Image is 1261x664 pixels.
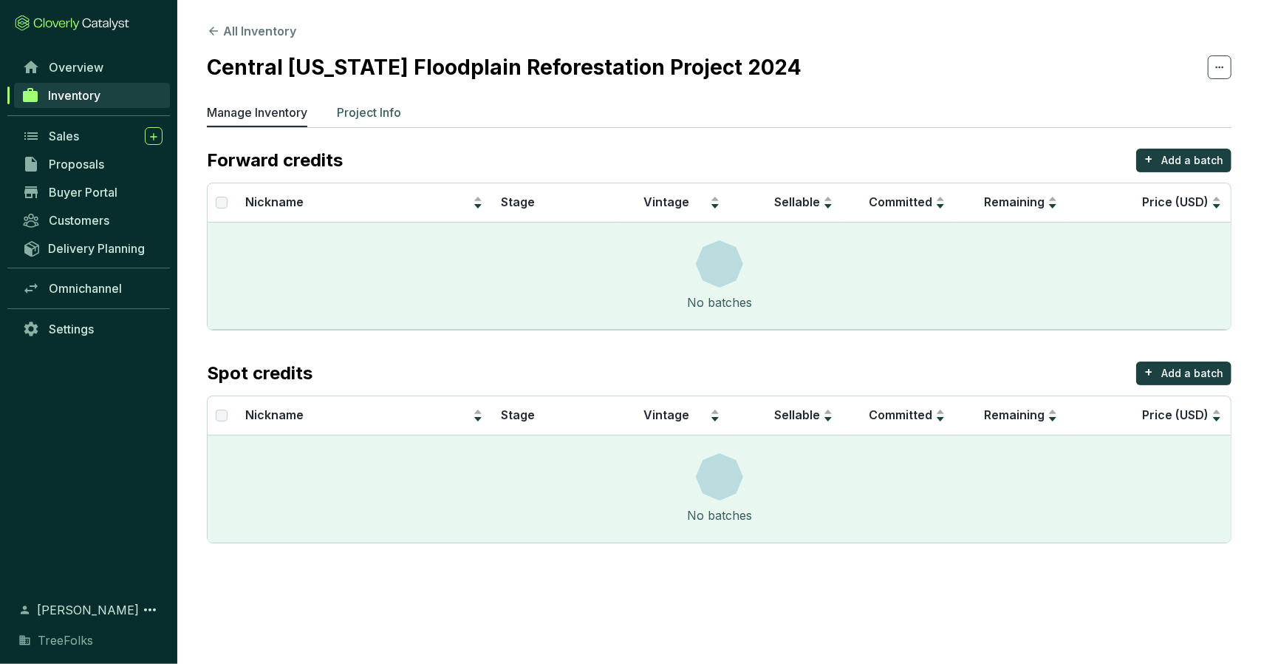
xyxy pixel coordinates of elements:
p: + [1144,362,1153,382]
th: Stage [492,183,617,223]
span: Proposals [49,157,104,172]
span: Committed [869,194,932,209]
div: No batches [687,507,752,524]
span: Price (USD) [1142,194,1209,209]
span: Remaining [984,194,1045,209]
a: Omnichannel [15,276,170,301]
p: Forward credits [207,149,343,172]
h2: Central [US_STATE] Floodplain Reforestation Project 2024 [207,52,802,83]
a: Customers [15,208,170,233]
p: Project Info [337,104,401,121]
span: Sales [49,129,79,143]
a: Delivery Planning [15,236,170,260]
span: Sellable [774,407,820,422]
span: TreeFolks [38,631,93,649]
span: Delivery Planning [48,241,145,256]
a: Sales [15,123,170,149]
p: Add a batch [1161,153,1223,168]
p: + [1144,149,1153,169]
a: Proposals [15,152,170,177]
span: Omnichannel [49,281,122,296]
button: +Add a batch [1136,362,1231,385]
div: No batches [687,294,752,311]
span: Overview [49,60,103,75]
p: Spot credits [207,362,312,385]
p: Manage Inventory [207,104,307,121]
span: Nickname [245,407,304,422]
a: Inventory [14,83,170,108]
span: Committed [869,407,932,422]
span: Settings [49,322,94,336]
a: Overview [15,55,170,80]
span: Price (USD) [1142,407,1209,422]
span: Vintage [643,407,689,422]
button: All Inventory [207,22,296,40]
span: [PERSON_NAME] [37,601,139,619]
button: +Add a batch [1136,149,1231,172]
th: Stage [492,396,617,436]
a: Buyer Portal [15,180,170,205]
span: Stage [501,194,535,209]
span: Remaining [984,407,1045,422]
span: Nickname [245,194,304,209]
a: Settings [15,316,170,342]
span: Sellable [774,194,820,209]
span: Inventory [48,88,100,103]
p: Add a batch [1161,366,1223,381]
span: Stage [501,407,535,422]
span: Vintage [643,194,689,209]
span: Buyer Portal [49,185,117,200]
span: Customers [49,213,109,228]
